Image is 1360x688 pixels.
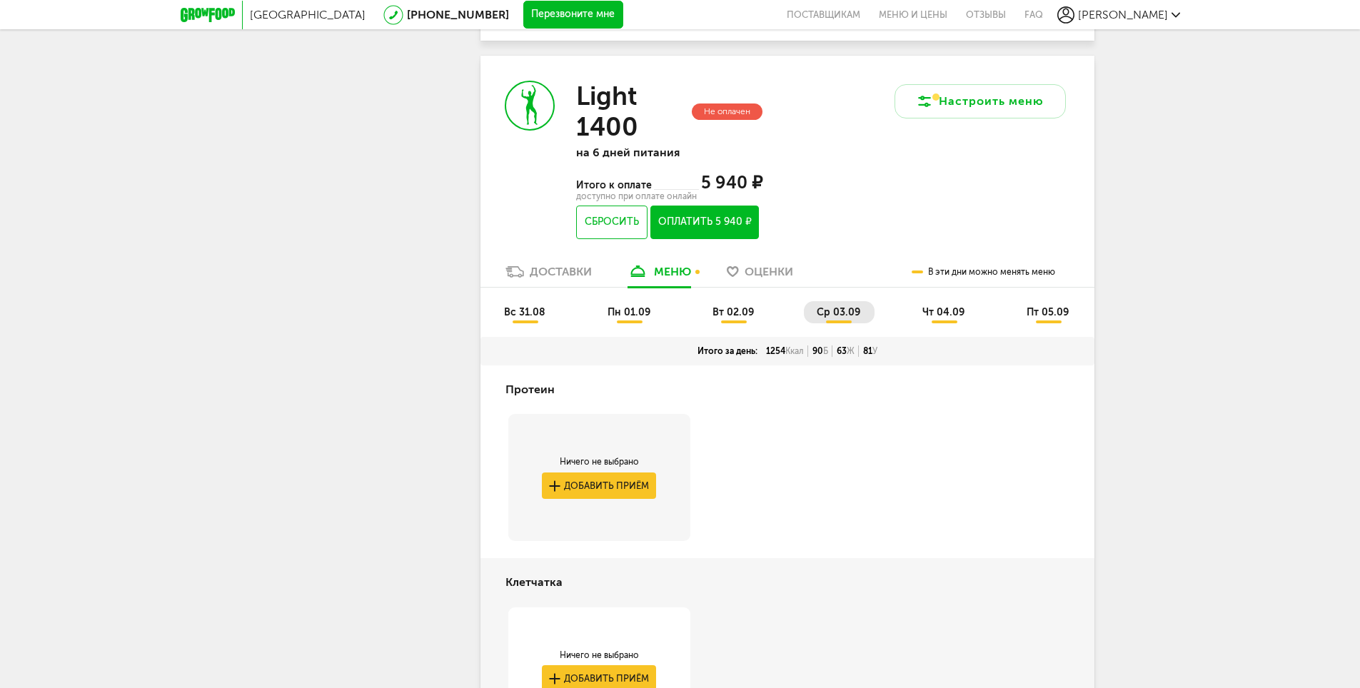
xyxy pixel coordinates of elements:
[847,346,855,356] span: Ж
[542,649,656,661] div: Ничего не выбрано
[720,264,800,287] a: Оценки
[808,345,832,357] div: 90
[576,179,653,191] span: Итого к оплате
[701,172,762,193] span: 5 940 ₽
[912,258,1055,287] div: В эти дни можно менять меню
[1027,306,1069,318] span: пт 05.09
[576,81,688,142] h3: Light 1400
[608,306,650,318] span: пн 01.09
[407,8,509,21] a: [PHONE_NUMBER]
[576,146,762,159] p: на 6 дней питания
[620,264,698,287] a: меню
[922,306,964,318] span: чт 04.09
[895,84,1066,118] button: Настроить меню
[650,206,758,239] button: Оплатить 5 940 ₽
[505,376,555,403] h4: Протеин
[817,306,860,318] span: ср 03.09
[505,569,563,596] h4: Клетчатка
[762,345,808,357] div: 1254
[523,1,623,29] button: Перезвоните мне
[654,265,691,278] div: меню
[823,346,828,356] span: Б
[542,472,656,499] button: Добавить приём
[576,193,762,200] div: доступно при оплате онлайн
[785,346,804,356] span: Ккал
[576,206,647,239] button: Сбросить
[498,264,599,287] a: Доставки
[872,346,877,356] span: У
[1078,8,1168,21] span: [PERSON_NAME]
[693,345,762,357] div: Итого за день:
[692,103,762,120] div: Не оплачен
[542,456,656,467] div: Ничего не выбрано
[250,8,366,21] span: [GEOGRAPHIC_DATA]
[712,306,754,318] span: вт 02.09
[745,265,793,278] span: Оценки
[530,265,592,278] div: Доставки
[832,345,859,357] div: 63
[504,306,545,318] span: вс 31.08
[859,345,882,357] div: 81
